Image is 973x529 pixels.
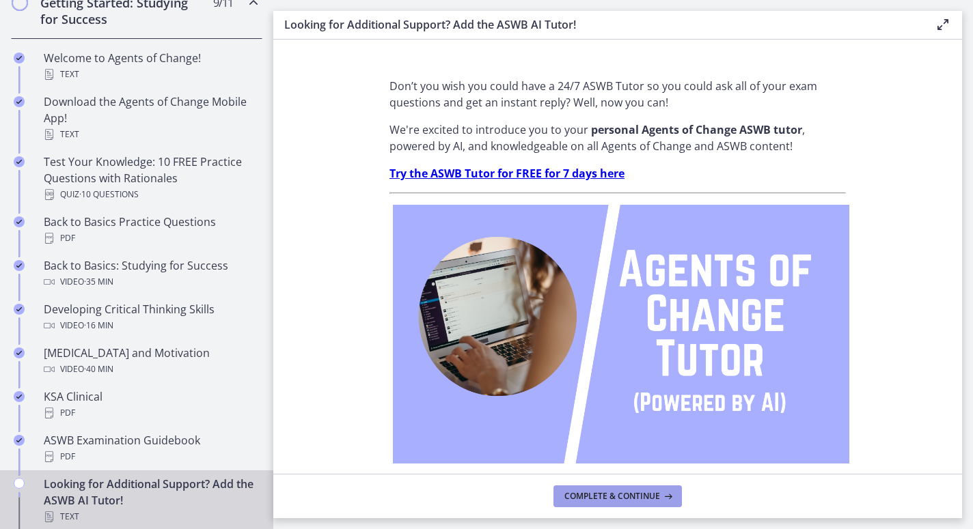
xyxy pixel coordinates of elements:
i: Completed [14,347,25,358]
div: Download the Agents of Change Mobile App! [44,94,257,143]
div: Test Your Knowledge: 10 FREE Practice Questions with Rationales [44,154,257,203]
div: PDF [44,448,257,465]
i: Completed [14,156,25,167]
div: PDF [44,230,257,246]
p: We're excited to introduce you to your , powered by AI, and knowledgeable on all Agents of Change... [389,121,846,154]
span: · 16 min [84,317,113,334]
strong: personal Agents of Change ASWB tutor [591,122,802,137]
div: KSA Clinical [44,388,257,421]
div: Video [44,361,257,377]
div: Text [44,126,257,143]
div: Quiz [44,186,257,203]
a: Try the ASWB Tutor for FREE for 7 days here [389,166,625,181]
i: Completed [14,53,25,63]
div: Back to Basics: Studying for Success [44,257,257,290]
div: [MEDICAL_DATA] and Motivation [44,345,257,377]
h3: Looking for Additional Support? Add the ASWB AI Tutor! [284,16,913,33]
span: · 35 min [84,274,113,290]
div: Developing Critical Thinking Skills [44,301,257,334]
span: Complete & continue [564,491,660,502]
div: ASWB Examination Guidebook [44,432,257,465]
div: Text [44,509,257,525]
p: Don’t you wish you could have a 24/7 ASWB Tutor so you could ask all of your exam questions and g... [389,78,846,111]
div: Video [44,317,257,334]
div: Back to Basics Practice Questions [44,214,257,246]
i: Completed [14,435,25,446]
i: Completed [14,216,25,227]
span: · 40 min [84,361,113,377]
i: Completed [14,260,25,271]
i: Completed [14,391,25,402]
div: Text [44,66,257,83]
div: Video [44,274,257,290]
div: PDF [44,405,257,421]
i: Completed [14,304,25,315]
button: Complete & continue [553,485,682,507]
img: Agents_of_Change_Tutor.png [393,205,849,463]
div: Welcome to Agents of Change! [44,50,257,83]
div: Looking for Additional Support? Add the ASWB AI Tutor! [44,476,257,525]
i: Completed [14,96,25,107]
span: · 10 Questions [79,186,139,203]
